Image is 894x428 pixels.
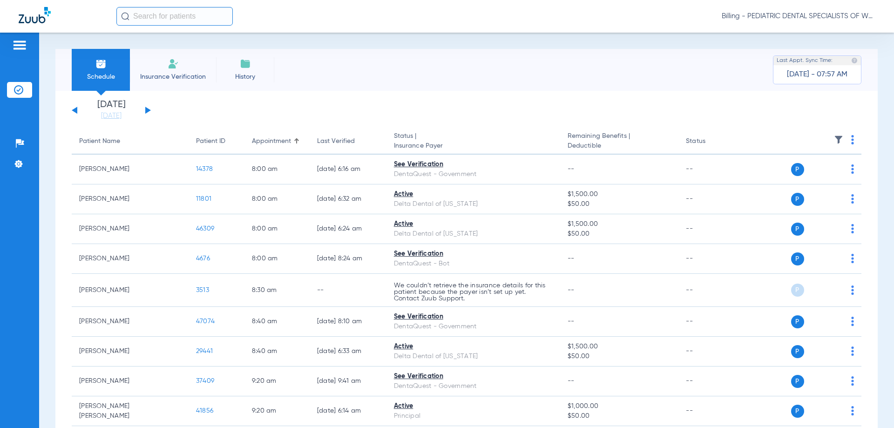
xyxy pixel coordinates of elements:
td: [PERSON_NAME] [PERSON_NAME] [72,396,189,426]
div: DentaQuest - Government [394,170,553,179]
td: [DATE] 6:16 AM [310,155,386,184]
span: $1,500.00 [568,342,671,352]
span: 29441 [196,348,213,354]
span: $1,500.00 [568,219,671,229]
span: -- [568,287,575,293]
th: Remaining Benefits | [560,129,678,155]
span: P [791,163,804,176]
td: [PERSON_NAME] [72,184,189,214]
span: P [791,223,804,236]
div: Active [394,219,553,229]
div: See Verification [394,160,553,170]
span: $50.00 [568,352,671,361]
span: History [223,72,267,82]
div: DentaQuest - Government [394,381,553,391]
input: Search for patients [116,7,233,26]
td: -- [678,307,741,337]
td: [PERSON_NAME] [72,337,189,367]
img: group-dot-blue.svg [851,224,854,233]
span: Schedule [79,72,123,82]
img: History [240,58,251,69]
span: P [791,375,804,388]
td: [DATE] 8:24 AM [310,244,386,274]
div: Delta Dental of [US_STATE] [394,199,553,209]
td: [PERSON_NAME] [72,214,189,244]
span: P [791,345,804,358]
span: P [791,193,804,206]
td: -- [678,184,741,214]
img: Zuub Logo [19,7,51,23]
div: See Verification [394,249,553,259]
a: [DATE] [83,111,139,121]
div: Delta Dental of [US_STATE] [394,352,553,361]
span: Billing - PEDIATRIC DENTAL SPECIALISTS OF WESTERN [US_STATE] [722,12,875,21]
div: DentaQuest - Bot [394,259,553,269]
th: Status | [386,129,560,155]
div: See Verification [394,312,553,322]
span: 37409 [196,378,214,384]
td: -- [678,367,741,396]
li: [DATE] [83,100,139,121]
span: -- [568,318,575,325]
td: 9:20 AM [244,367,310,396]
td: [PERSON_NAME] [72,244,189,274]
td: -- [678,214,741,244]
span: -- [568,255,575,262]
span: Insurance Verification [137,72,209,82]
div: Active [394,401,553,411]
div: Delta Dental of [US_STATE] [394,229,553,239]
img: group-dot-blue.svg [851,317,854,326]
img: Schedule [95,58,107,69]
div: Patient Name [79,136,120,146]
span: 14378 [196,166,213,172]
div: Principal [394,411,553,421]
span: $1,000.00 [568,401,671,411]
td: -- [678,274,741,307]
td: [PERSON_NAME] [72,155,189,184]
div: Appointment [252,136,291,146]
span: -- [568,166,575,172]
div: Patient Name [79,136,181,146]
span: -- [568,378,575,384]
img: hamburger-icon [12,40,27,51]
td: [PERSON_NAME] [72,307,189,337]
td: [DATE] 6:14 AM [310,396,386,426]
img: group-dot-blue.svg [851,254,854,263]
th: Status [678,129,741,155]
span: $50.00 [568,199,671,209]
td: [DATE] 6:32 AM [310,184,386,214]
span: 41856 [196,408,213,414]
div: Patient ID [196,136,225,146]
span: Deductible [568,141,671,151]
td: 8:00 AM [244,155,310,184]
td: 9:20 AM [244,396,310,426]
td: -- [678,396,741,426]
img: group-dot-blue.svg [851,135,854,144]
span: $1,500.00 [568,190,671,199]
td: 8:00 AM [244,244,310,274]
td: 8:40 AM [244,337,310,367]
div: Active [394,190,553,199]
span: Last Appt. Sync Time: [777,56,833,65]
span: Insurance Payer [394,141,553,151]
img: group-dot-blue.svg [851,194,854,204]
td: -- [310,274,386,307]
span: $50.00 [568,229,671,239]
span: $50.00 [568,411,671,421]
div: Active [394,342,553,352]
img: last sync help info [851,57,858,64]
iframe: Chat Widget [847,383,894,428]
img: group-dot-blue.svg [851,285,854,295]
td: [PERSON_NAME] [72,274,189,307]
span: 4676 [196,255,210,262]
div: See Verification [394,372,553,381]
div: Patient ID [196,136,237,146]
span: P [791,405,804,418]
td: [DATE] 6:33 AM [310,337,386,367]
td: 8:00 AM [244,184,310,214]
div: DentaQuest - Government [394,322,553,332]
img: group-dot-blue.svg [851,376,854,386]
td: -- [678,244,741,274]
img: filter.svg [834,135,843,144]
